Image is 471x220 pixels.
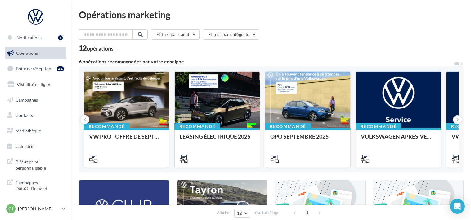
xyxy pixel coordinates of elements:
[237,211,242,216] span: 12
[16,50,38,56] span: Opérations
[4,47,68,60] a: Opérations
[58,35,63,40] div: 1
[151,29,200,40] button: Filtrer par canal
[79,10,464,19] div: Opérations marketing
[87,46,114,51] div: opérations
[8,206,13,212] span: GJ
[302,208,312,218] span: 1
[16,178,64,192] span: Campagnes DataOnDemand
[5,203,66,215] a: GJ [PERSON_NAME]
[16,66,51,71] span: Boîte de réception
[4,140,68,153] a: Calendrier
[4,155,68,173] a: PLV et print personnalisable
[16,35,42,40] span: Notifications
[265,123,311,130] div: Recommandé
[16,128,41,133] span: Médiathèque
[16,97,38,102] span: Campagnes
[4,94,68,107] a: Campagnes
[17,82,50,87] span: Visibilité en ligne
[4,109,68,122] a: Contacts
[4,124,68,137] a: Médiathèque
[84,123,130,130] div: Recommandé
[4,78,68,91] a: Visibilité en ligne
[356,123,401,130] div: Recommandé
[180,133,255,146] div: LEASING ÉLECTRIQUE 2025
[4,31,65,44] button: Notifications 1
[253,210,279,216] span: résultats/page
[203,29,259,40] button: Filtrer par catégorie
[16,112,33,118] span: Contacts
[174,123,220,130] div: Recommandé
[16,144,36,149] span: Calendrier
[16,158,64,171] span: PLV et print personnalisable
[79,59,454,64] div: 6 opérations recommandées par votre enseigne
[79,45,114,52] div: 12
[57,66,64,71] div: 44
[234,209,250,218] button: 12
[270,133,345,146] div: OPO SEPTEMBRE 2025
[4,176,68,194] a: Campagnes DataOnDemand
[217,210,231,216] span: Afficher
[4,62,68,75] a: Boîte de réception44
[361,133,436,146] div: VOLKSWAGEN APRES-VENTE
[450,199,465,214] div: Open Intercom Messenger
[89,133,164,146] div: VW PRO - OFFRE DE SEPTEMBRE 25
[18,206,59,212] p: [PERSON_NAME]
